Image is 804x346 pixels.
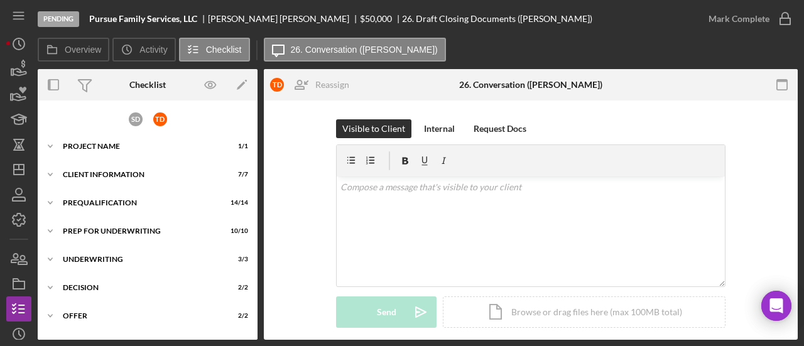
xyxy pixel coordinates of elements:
[424,119,455,138] div: Internal
[418,119,461,138] button: Internal
[696,6,798,31] button: Mark Complete
[225,143,248,150] div: 1 / 1
[225,171,248,178] div: 7 / 7
[467,119,533,138] button: Request Docs
[89,14,197,24] b: Pursue Family Services, LLC
[153,112,167,126] div: T D
[139,45,167,55] label: Activity
[225,312,248,320] div: 2 / 2
[474,119,526,138] div: Request Docs
[291,45,438,55] label: 26. Conversation ([PERSON_NAME])
[208,14,360,24] div: [PERSON_NAME] [PERSON_NAME]
[112,38,175,62] button: Activity
[129,112,143,126] div: S D
[377,296,396,328] div: Send
[225,199,248,207] div: 14 / 14
[709,6,769,31] div: Mark Complete
[459,80,602,90] div: 26. Conversation ([PERSON_NAME])
[63,199,217,207] div: Prequalification
[63,227,217,235] div: Prep for Underwriting
[342,119,405,138] div: Visible to Client
[225,256,248,263] div: 3 / 3
[264,38,446,62] button: 26. Conversation ([PERSON_NAME])
[179,38,250,62] button: Checklist
[270,78,284,92] div: T D
[264,72,362,97] button: TDReassign
[206,45,242,55] label: Checklist
[65,45,101,55] label: Overview
[63,143,217,150] div: Project Name
[761,291,791,321] div: Open Intercom Messenger
[225,227,248,235] div: 10 / 10
[315,72,349,97] div: Reassign
[225,284,248,291] div: 2 / 2
[129,80,166,90] div: Checklist
[402,14,592,24] div: 26. Draft Closing Documents ([PERSON_NAME])
[38,38,109,62] button: Overview
[336,119,411,138] button: Visible to Client
[38,11,79,27] div: Pending
[63,256,217,263] div: Underwriting
[63,284,217,291] div: Decision
[63,312,217,320] div: Offer
[360,14,392,24] div: $50,000
[63,171,217,178] div: Client Information
[336,296,437,328] button: Send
